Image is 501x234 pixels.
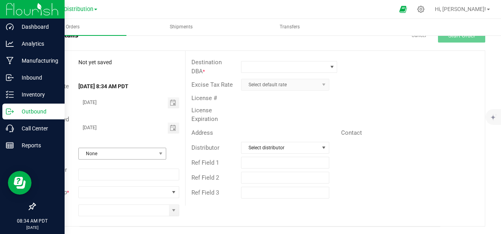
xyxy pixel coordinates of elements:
[6,23,14,31] inline-svg: Dashboard
[159,24,203,30] span: Shipments
[269,24,310,30] span: Transfers
[191,174,219,181] span: Ref Field 2
[14,56,61,65] p: Manufacturing
[191,159,219,166] span: Ref Field 1
[341,129,362,136] span: Contact
[14,107,61,116] p: Outbound
[14,124,61,133] p: Call Center
[78,59,112,65] span: Not yet saved
[394,2,412,17] span: Open Ecommerce Menu
[236,19,343,35] a: Transfers
[191,95,217,102] span: License #
[4,225,61,230] p: [DATE]
[168,123,179,134] span: Toggle calendar
[19,19,126,35] a: Orders
[168,97,179,108] span: Toggle calendar
[6,124,14,132] inline-svg: Call Center
[435,6,486,12] span: Hi, [PERSON_NAME]!
[14,22,61,32] p: Dashboard
[14,39,61,48] p: Analytics
[6,141,14,149] inline-svg: Reports
[191,59,222,75] span: Destination DBA
[14,90,61,99] p: Inventory
[4,217,61,225] p: 08:34 AM PDT
[14,73,61,82] p: Inbound
[6,57,14,65] inline-svg: Manufacturing
[191,129,213,136] span: Address
[8,171,32,195] iframe: Resource center
[6,40,14,48] inline-svg: Analytics
[64,6,93,13] span: Distribution
[79,148,156,159] span: None
[191,81,233,88] span: Excise Tax Rate
[6,74,14,82] inline-svg: Inbound
[55,24,90,30] span: Orders
[127,19,235,35] a: Shipments
[191,107,218,123] span: License Expiration
[6,91,14,98] inline-svg: Inventory
[14,141,61,150] p: Reports
[416,6,426,13] div: Manage settings
[6,108,14,115] inline-svg: Outbound
[241,142,319,153] span: Select distributor
[78,83,128,89] strong: [DATE] 8:34 AM PDT
[448,32,475,39] span: Start Order
[78,186,179,198] span: NO DATA FOUND
[191,144,219,151] span: Distributor
[191,189,219,196] span: Ref Field 3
